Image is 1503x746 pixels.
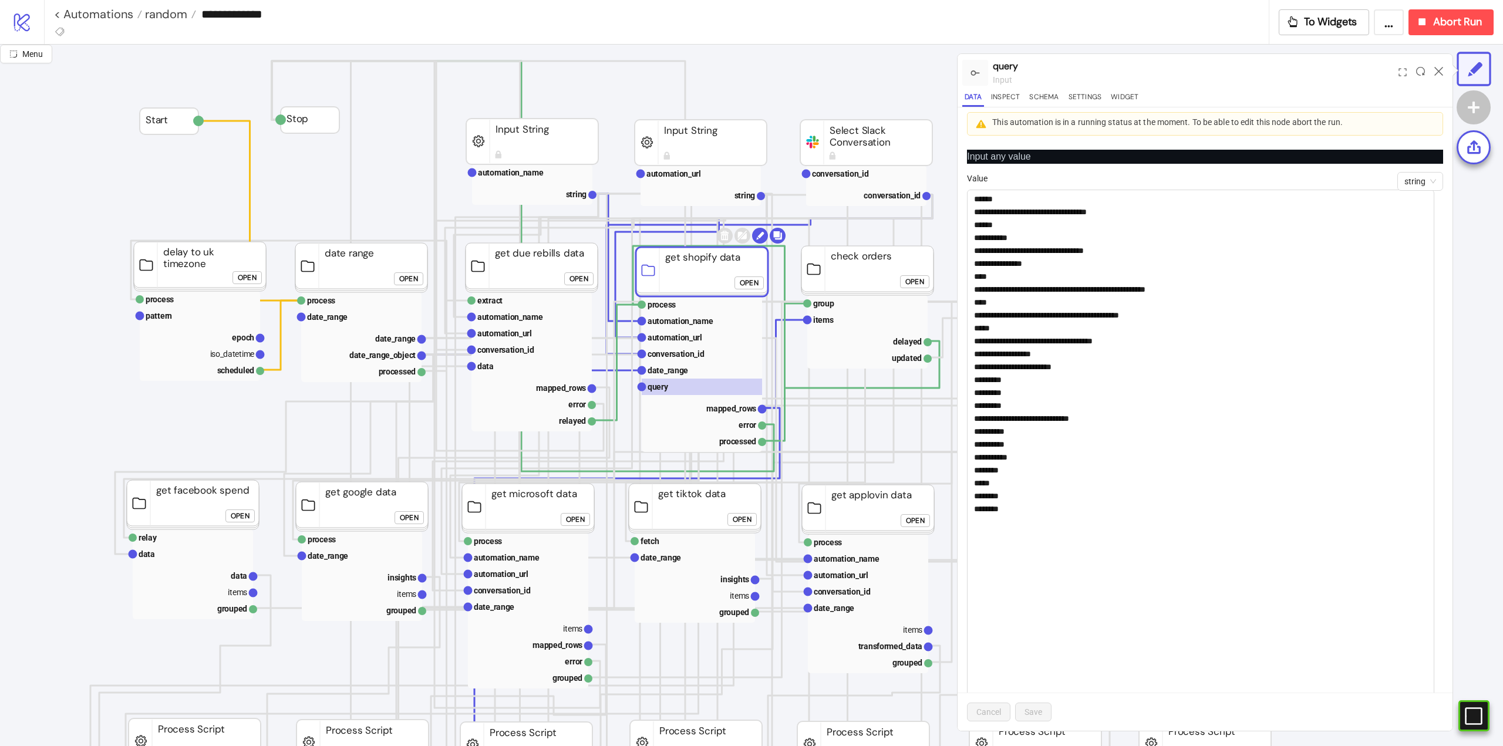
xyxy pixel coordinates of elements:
[566,190,587,199] text: string
[905,275,924,289] div: Open
[648,300,676,309] text: process
[142,8,196,20] a: random
[813,315,834,325] text: items
[474,553,540,562] text: automation_name
[906,514,925,528] div: Open
[858,642,923,651] text: transformed_data
[232,333,254,342] text: epoch
[228,588,247,597] text: items
[900,275,929,288] button: Open
[641,536,659,546] text: fetch
[397,589,416,599] text: items
[813,299,834,308] text: group
[1066,91,1104,107] button: Settings
[225,509,255,522] button: Open
[1408,9,1494,35] button: Abort Run
[474,536,502,546] text: process
[993,73,1394,86] div: input
[648,316,713,326] text: automation_name
[139,549,155,559] text: data
[967,150,1443,164] p: Input any value
[814,571,868,580] text: automation_url
[648,349,705,359] text: conversation_id
[967,172,995,185] label: Value
[477,362,494,371] text: data
[992,117,1424,130] div: This automation is in a running status at the moment. To be able to edit this node abort the run.
[814,554,879,563] text: automation_name
[142,6,187,22] span: random
[734,191,756,200] text: string
[231,571,247,580] text: data
[733,513,751,526] div: Open
[564,272,594,285] button: Open
[730,591,749,600] text: items
[307,312,348,322] text: date_range
[387,573,416,582] text: insights
[139,533,157,542] text: relay
[146,295,174,304] text: process
[477,296,503,305] text: extract
[399,272,418,286] div: Open
[864,191,921,200] text: conversation_id
[962,91,984,107] button: Data
[1015,703,1052,721] button: Save
[993,59,1394,73] div: query
[395,511,424,524] button: Open
[989,91,1022,107] button: Inspect
[54,8,142,20] a: < Automations
[814,538,842,547] text: process
[740,276,759,290] div: Open
[812,169,869,178] text: conversation_id
[648,382,669,391] text: query
[566,513,585,526] div: Open
[706,404,756,413] text: mapped_rows
[563,624,582,633] text: items
[308,535,336,544] text: process
[903,625,922,634] text: items
[569,272,588,286] div: Open
[1108,91,1141,107] button: Widget
[394,272,423,285] button: Open
[720,575,749,584] text: insights
[536,383,586,393] text: mapped_rows
[474,569,528,579] text: automation_url
[232,271,262,284] button: Open
[349,350,416,360] text: date_range_object
[561,513,590,526] button: Open
[1027,91,1061,107] button: Schema
[648,366,688,375] text: date_range
[901,514,930,527] button: Open
[9,50,18,58] span: radius-bottomright
[727,513,757,526] button: Open
[308,551,348,561] text: date_range
[967,703,1010,721] button: Cancel
[1398,68,1407,76] span: expand
[22,49,43,59] span: Menu
[814,603,854,613] text: date_range
[533,640,582,650] text: mapped_rows
[474,602,514,612] text: date_range
[238,271,257,285] div: Open
[210,349,255,359] text: iso_datetime
[734,276,764,289] button: Open
[1404,173,1436,190] span: string
[231,509,250,523] div: Open
[641,553,681,562] text: date_range
[307,296,335,305] text: process
[477,312,543,322] text: automation_name
[478,168,544,177] text: automation_name
[477,345,534,355] text: conversation_id
[648,333,702,342] text: automation_url
[375,334,416,343] text: date_range
[814,587,871,596] text: conversation_id
[1279,9,1370,35] button: To Widgets
[1433,15,1482,29] span: Abort Run
[477,329,532,338] text: automation_url
[1374,9,1404,35] button: ...
[400,511,419,525] div: Open
[146,311,172,320] text: pattern
[646,169,701,178] text: automation_url
[1304,15,1357,29] span: To Widgets
[474,586,531,595] text: conversation_id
